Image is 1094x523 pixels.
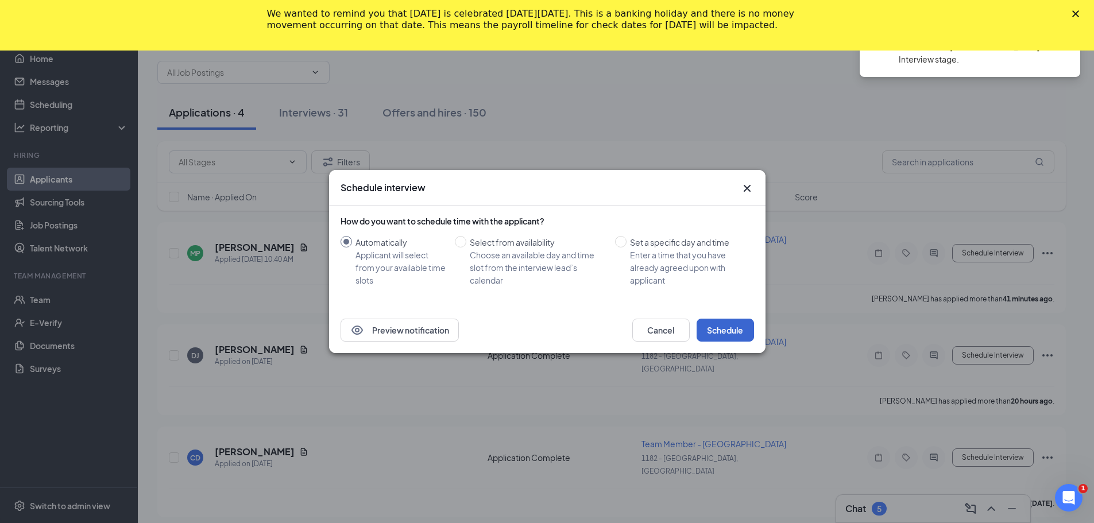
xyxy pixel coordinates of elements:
[740,181,754,195] button: Close
[1055,484,1083,512] iframe: Intercom live chat
[697,319,754,342] button: Schedule
[630,249,745,286] div: Enter a time that you have already agreed upon with applicant
[355,249,446,286] div: Applicant will select from your available time slots
[740,181,754,195] svg: Cross
[632,319,690,342] button: Cancel
[341,319,459,342] button: EyePreview notification
[341,181,426,194] h3: Schedule interview
[630,236,745,249] div: Set a specific day and time
[267,8,809,31] div: We wanted to remind you that [DATE] is celebrated [DATE][DATE]. This is a banking holiday and the...
[341,215,754,227] div: How do you want to schedule time with the applicant?
[1072,10,1084,17] div: Close
[355,236,446,249] div: Automatically
[470,236,606,249] div: Select from availability
[470,249,606,286] div: Choose an available day and time slot from the interview lead’s calendar
[350,323,364,337] svg: Eye
[1078,484,1088,493] span: 1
